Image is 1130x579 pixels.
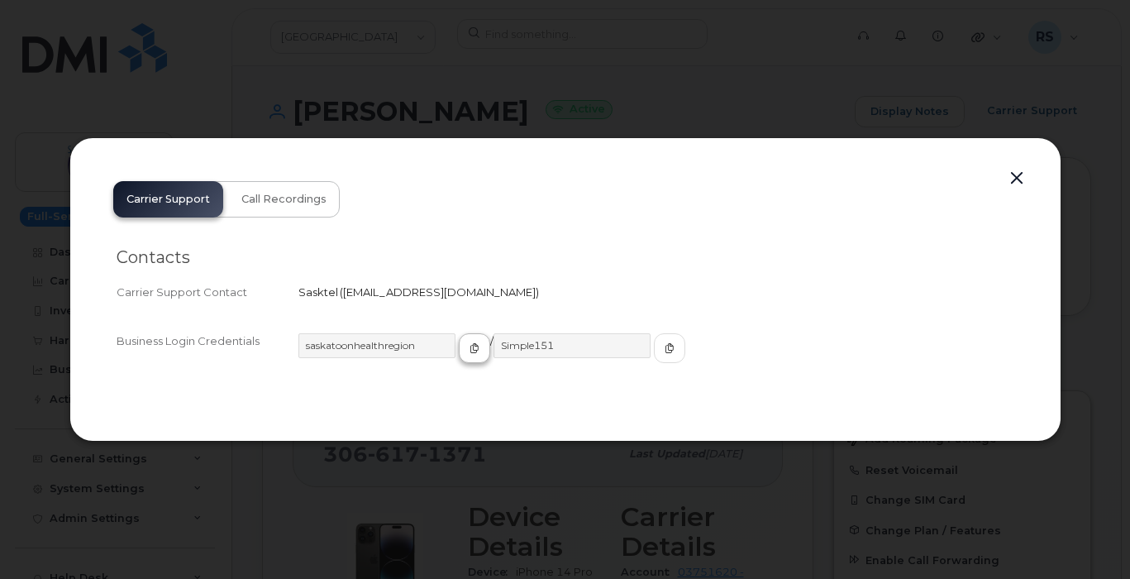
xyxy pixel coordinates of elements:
iframe: Messenger Launcher [1058,507,1118,567]
span: [EMAIL_ADDRESS][DOMAIN_NAME] [343,285,536,299]
div: / [298,333,1014,378]
div: Carrier Support Contact [117,285,298,300]
div: Business Login Credentials [117,333,298,378]
span: Sasktel [298,285,338,299]
h2: Contacts [117,247,1014,268]
button: copy to clipboard [459,333,490,363]
span: Call Recordings [241,193,327,206]
button: copy to clipboard [654,333,685,363]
